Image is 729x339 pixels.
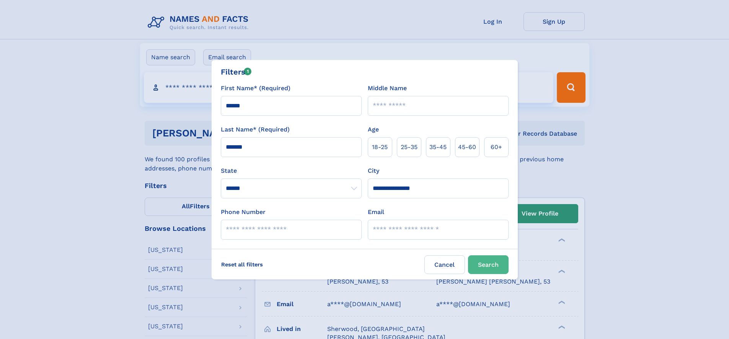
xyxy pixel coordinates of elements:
[458,143,476,152] span: 45‑60
[368,125,379,134] label: Age
[468,255,509,274] button: Search
[372,143,388,152] span: 18‑25
[368,208,384,217] label: Email
[401,143,418,152] span: 25‑35
[368,84,407,93] label: Middle Name
[216,255,268,274] label: Reset all filters
[221,125,290,134] label: Last Name* (Required)
[491,143,502,152] span: 60+
[429,143,447,152] span: 35‑45
[221,208,266,217] label: Phone Number
[221,84,290,93] label: First Name* (Required)
[221,166,362,175] label: State
[368,166,379,175] label: City
[424,255,465,274] label: Cancel
[221,66,252,78] div: Filters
